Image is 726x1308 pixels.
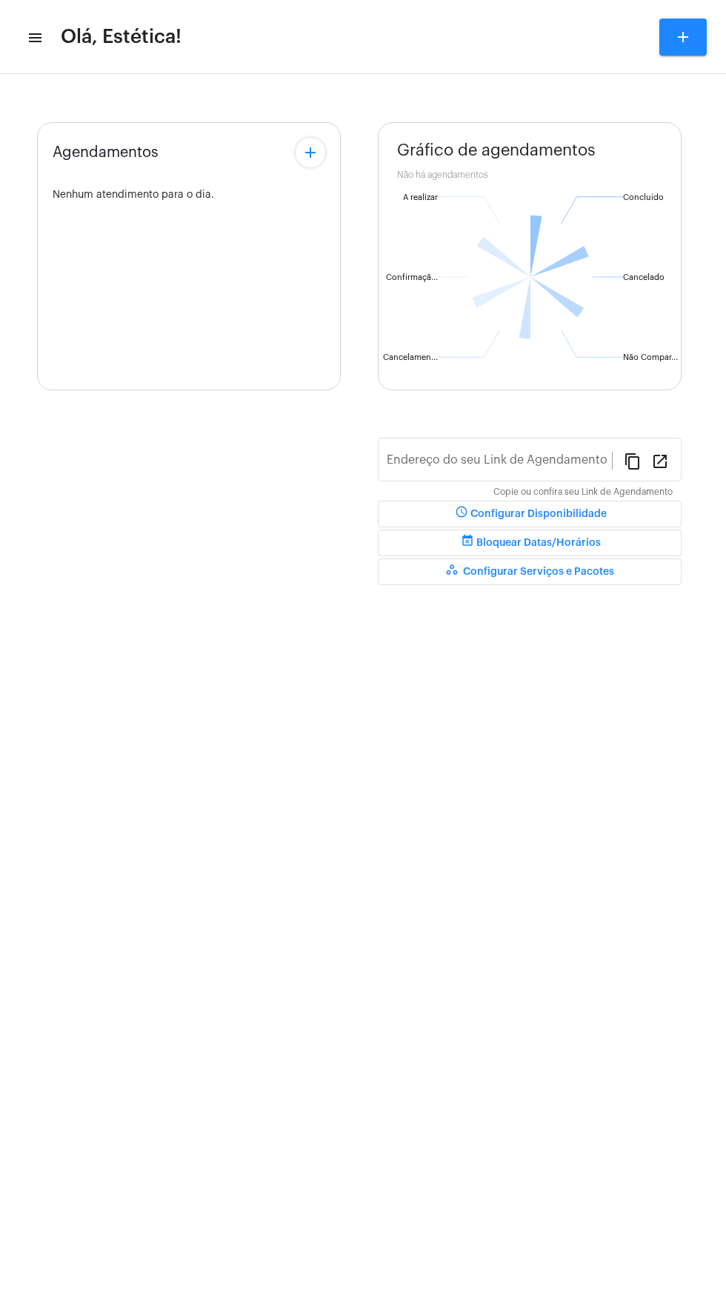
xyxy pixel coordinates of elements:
[445,563,463,581] mat-icon: workspaces_outlined
[378,501,682,527] button: Configurar Disponibilidade
[53,190,325,201] div: Nenhum atendimento para o dia.
[453,509,607,519] span: Configurar Disponibilidade
[459,538,601,548] span: Bloquear Datas/Horários
[624,452,642,470] mat-icon: content_copy
[651,452,669,470] mat-icon: open_in_new
[674,28,692,46] mat-icon: add
[493,487,673,498] mat-hint: Copie ou confira seu Link de Agendamento
[383,353,438,361] text: Cancelamen...
[445,567,614,577] span: Configurar Serviços e Pacotes
[623,193,664,201] text: Concluído
[459,534,476,552] mat-icon: event_busy
[623,273,665,281] text: Cancelado
[387,456,612,470] input: Link
[386,273,438,282] text: Confirmaçã...
[61,25,181,49] span: Olá, Estética!
[27,29,41,47] mat-icon: sidenav icon
[53,144,159,161] span: Agendamentos
[453,505,470,523] mat-icon: schedule
[623,353,678,361] text: Não Compar...
[378,558,682,585] button: Configurar Serviços e Pacotes
[403,193,438,201] text: A realizar
[397,141,596,159] span: Gráfico de agendamentos
[302,144,319,161] mat-icon: add
[378,530,682,556] button: Bloquear Datas/Horários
